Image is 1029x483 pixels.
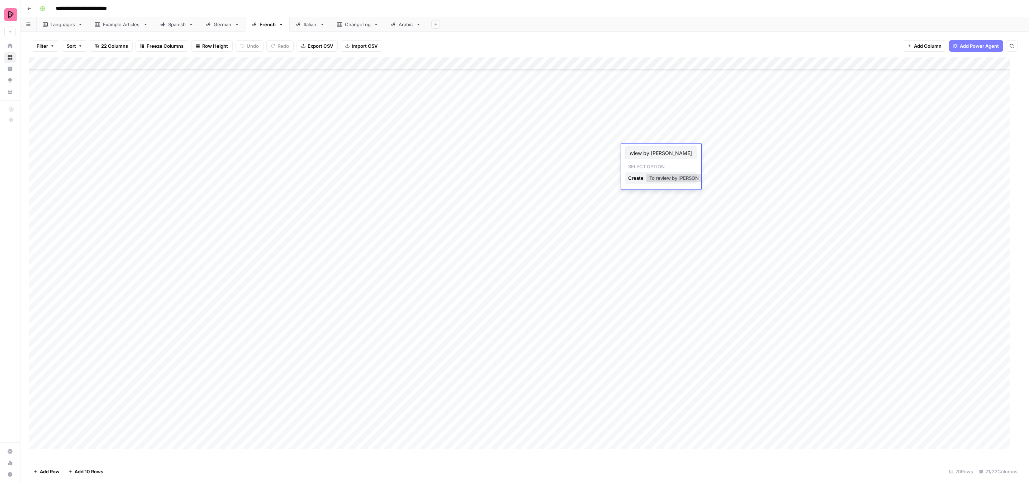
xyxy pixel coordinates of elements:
[625,172,697,184] button: CreateTo review by [PERSON_NAME] in progress
[4,40,16,52] a: Home
[903,40,946,52] button: Add Column
[345,21,371,28] div: ChangeLog
[630,150,692,156] input: Search or create
[625,161,668,170] p: Select option
[67,42,76,50] span: Sort
[101,42,128,50] span: 22 Columns
[949,40,1003,52] button: Add Power Agent
[960,42,999,50] span: Add Power Agent
[290,17,331,32] a: Italian
[89,17,154,32] a: Example Articles
[266,40,294,52] button: Redo
[331,17,385,32] a: ChangeLog
[168,21,186,28] div: Spanish
[202,42,228,50] span: Row Height
[29,466,64,477] button: Add Row
[32,40,59,52] button: Filter
[297,40,338,52] button: Export CSV
[200,17,246,32] a: German
[4,75,16,86] a: Opportunities
[4,8,17,21] img: Preply Logo
[247,42,259,50] span: Undo
[341,40,382,52] button: Import CSV
[4,469,16,480] button: Help + Support
[37,17,89,32] a: Languages
[260,21,276,28] div: French
[214,21,232,28] div: German
[304,21,317,28] div: Italian
[236,40,264,52] button: Undo
[4,446,16,457] a: Settings
[103,21,140,28] div: Example Articles
[646,174,746,182] button: To review by [PERSON_NAME] in progress
[40,468,60,475] span: Add Row
[4,6,16,24] button: Workspace: Preply
[278,42,289,50] span: Redo
[75,468,103,475] span: Add 10 Rows
[37,42,48,50] span: Filter
[352,42,378,50] span: Import CSV
[308,42,333,50] span: Export CSV
[4,52,16,63] a: Browse
[51,21,75,28] div: Languages
[946,466,976,477] div: 70 Rows
[4,63,16,75] a: Insights
[147,42,184,50] span: Freeze Columns
[628,172,645,184] div: Create
[976,466,1020,477] div: 21/22 Columns
[62,40,87,52] button: Sort
[154,17,200,32] a: Spanish
[191,40,233,52] button: Row Height
[136,40,188,52] button: Freeze Columns
[4,457,16,469] a: Usage
[385,17,427,32] a: Arabic
[64,466,108,477] button: Add 10 Rows
[4,86,16,98] a: Your Data
[914,42,942,50] span: Add Column
[246,17,290,32] a: French
[399,21,413,28] div: Arabic
[90,40,133,52] button: 22 Columns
